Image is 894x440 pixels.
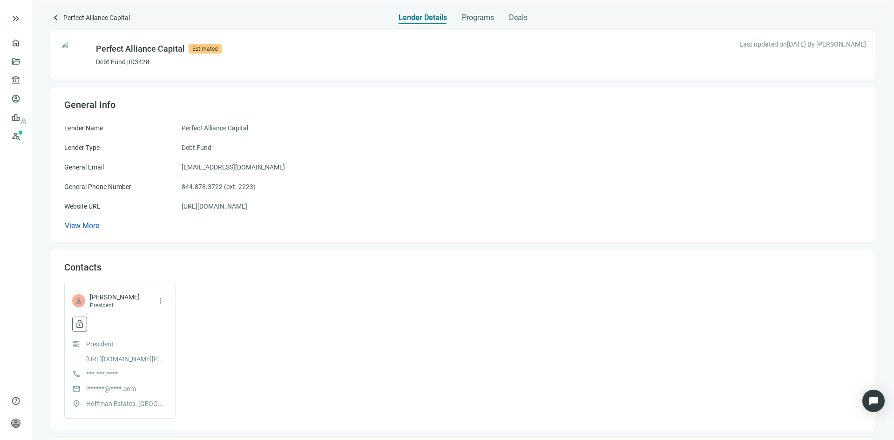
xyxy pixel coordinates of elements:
[50,12,61,23] span: keyboard_arrow_left
[72,370,81,378] span: call
[96,57,222,67] p: Debt Fund | ID 3428
[72,385,81,393] span: mail
[74,297,83,305] span: person
[153,293,168,308] button: more_vert
[86,399,165,409] span: Hoffman Estates, [GEOGRAPHIC_DATA]
[63,12,130,25] span: Perfect Alliance Capital
[64,262,102,273] span: Contacts
[64,99,115,110] span: General Info
[399,13,447,22] span: Lender Details
[96,42,185,55] div: Perfect Alliance Capital
[182,162,285,172] span: [EMAIL_ADDRESS][DOMAIN_NAME]
[739,39,866,49] span: Last updated on [DATE] By [PERSON_NAME]
[50,12,61,25] a: keyboard_arrow_left
[462,13,494,22] span: Programs
[90,302,140,309] span: President
[64,144,100,151] span: Lender Type
[86,354,165,364] a: [URL][DOMAIN_NAME][PERSON_NAME]
[75,319,84,329] span: lock_open
[72,340,81,348] span: format_align_left
[182,182,256,192] span: 844.878.3722 (ext. 2223)
[189,44,222,54] span: Estimated
[72,399,81,408] span: location_on
[509,13,528,22] span: Deals
[90,292,140,302] span: [PERSON_NAME]
[65,221,99,230] span: View More
[60,39,90,70] img: e32c8b75-2ac4-4b25-a368-41f65cf07489
[64,183,131,190] span: General Phone Number
[156,297,165,305] span: more_vert
[64,124,103,132] span: Lender Name
[64,163,104,171] span: General Email
[64,203,101,210] span: Website URL
[182,123,248,133] span: Perfect Alliance Capital
[862,390,885,412] div: Open Intercom Messenger
[10,13,21,24] button: keyboard_double_arrow_right
[182,142,211,153] span: Debt Fund
[64,221,100,230] button: View More
[86,339,114,349] span: President
[182,201,247,211] a: [URL][DOMAIN_NAME]
[11,396,20,406] span: help
[72,317,87,332] button: lock_open
[11,419,20,428] span: person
